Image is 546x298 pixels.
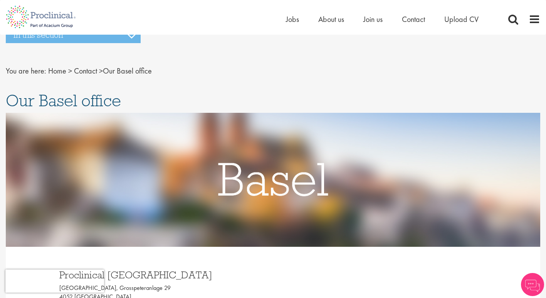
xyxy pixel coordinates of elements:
[521,273,544,296] img: Chatbot
[318,14,344,24] a: About us
[68,66,72,76] span: >
[286,14,299,24] a: Jobs
[6,90,121,111] span: Our Basel office
[74,66,97,76] a: breadcrumb link to Contact
[48,66,66,76] a: breadcrumb link to Home
[363,14,383,24] a: Join us
[5,270,104,293] iframe: reCAPTCHA
[59,270,267,280] h3: Proclinical [GEOGRAPHIC_DATA]
[6,27,141,43] h3: In this section
[6,66,46,76] span: You are here:
[99,66,103,76] span: >
[444,14,479,24] a: Upload CV
[402,14,425,24] a: Contact
[48,66,152,76] span: Our Basel office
